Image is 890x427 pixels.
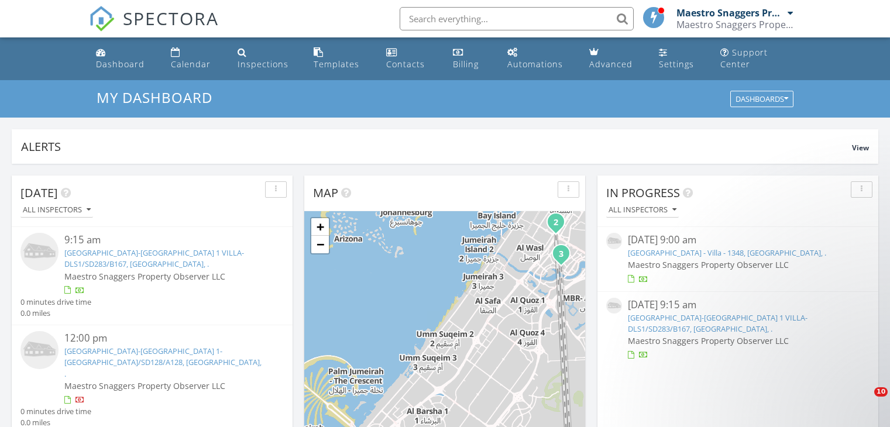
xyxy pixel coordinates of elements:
div: Maestro Snaggers Property Observer [676,19,793,30]
a: Dashboard [91,42,157,75]
div: Inspections [238,58,288,70]
a: Contacts [382,42,439,75]
iframe: Intercom live chat [850,387,878,415]
div: 0.0 miles [20,308,91,319]
button: All Inspectors [606,202,679,218]
a: Templates [309,42,372,75]
a: [DATE] 9:00 am [GEOGRAPHIC_DATA] - Villa - 1348, [GEOGRAPHIC_DATA], . Maestro Snaggers Property O... [606,233,870,285]
div: [DATE] 9:15 am [628,298,847,312]
div: Billing [453,58,479,70]
div: [DATE] 9:00 am [628,233,847,247]
a: [GEOGRAPHIC_DATA]-[GEOGRAPHIC_DATA] 1 VILLA- DLS1/SD283/B167, [GEOGRAPHIC_DATA], . [628,312,807,334]
div: 12:00 pm [64,331,262,346]
button: Dashboards [730,91,793,108]
span: Maestro Snaggers Property Observer LLC [628,335,789,346]
div: Damac Lagoons-Santorini 1- Villa DLS1/SD128/A128, Dubai, . [556,222,563,229]
a: 9:15 am [GEOGRAPHIC_DATA]-[GEOGRAPHIC_DATA] 1 VILLA- DLS1/SD283/B167, [GEOGRAPHIC_DATA], . Maestr... [20,233,284,319]
a: Automations (Basic) [503,42,575,75]
i: 2 [554,219,558,227]
a: SPECTORA [89,16,219,40]
span: SPECTORA [123,6,219,30]
span: Map [313,185,338,201]
img: house-placeholder-square-ca63347ab8c70e15b013bc22427d3df0f7f082c62ce06d78aee8ec4e70df452f.jpg [606,298,622,314]
div: 0 minutes drive time [20,297,91,308]
img: The Best Home Inspection Software - Spectora [89,6,115,32]
span: Maestro Snaggers Property Observer LLC [64,380,225,391]
a: [GEOGRAPHIC_DATA] - Villa - 1348, [GEOGRAPHIC_DATA], . [628,247,826,258]
a: Settings [654,42,706,75]
div: Templates [314,58,359,70]
span: [DATE] [20,185,58,201]
a: [GEOGRAPHIC_DATA]-[GEOGRAPHIC_DATA] 1 VILLA- DLS1/SD283/B167, [GEOGRAPHIC_DATA], . [64,247,244,269]
span: In Progress [606,185,680,201]
a: Support Center [716,42,799,75]
div: Advanced [589,58,633,70]
div: Dashboard [96,58,145,70]
a: Inspections [233,42,300,75]
a: Zoom in [311,218,329,236]
div: 9:15 am [64,233,262,247]
div: All Inspectors [609,206,676,214]
a: Calendar [166,42,223,75]
div: Support Center [720,47,768,70]
span: Maestro Snaggers Property Observer LLC [64,271,225,282]
a: [DATE] 9:15 am [GEOGRAPHIC_DATA]-[GEOGRAPHIC_DATA] 1 VILLA- DLS1/SD283/B167, [GEOGRAPHIC_DATA], .... [606,298,870,361]
span: View [852,143,869,153]
div: Calendar [171,58,211,70]
a: Zoom out [311,236,329,253]
img: house-placeholder-square-ca63347ab8c70e15b013bc22427d3df0f7f082c62ce06d78aee8ec4e70df452f.jpg [20,233,59,271]
a: [GEOGRAPHIC_DATA]-[GEOGRAPHIC_DATA] 1- [GEOGRAPHIC_DATA]/SD128/A128, [GEOGRAPHIC_DATA], . [64,346,262,378]
button: All Inspectors [20,202,93,218]
i: 3 [559,250,563,259]
div: Downtown Dubai-Imperial Avenue-Unit- 2106, Dubai, . [561,253,568,260]
input: Search everything... [400,7,634,30]
div: All Inspectors [23,206,91,214]
a: Advanced [585,42,645,75]
div: Alerts [21,139,852,154]
div: Automations [507,58,563,70]
span: My Dashboard [97,88,212,107]
div: Dashboards [736,95,788,104]
img: house-placeholder-square-ca63347ab8c70e15b013bc22427d3df0f7f082c62ce06d78aee8ec4e70df452f.jpg [20,331,59,369]
div: Contacts [386,58,425,70]
span: Maestro Snaggers Property Observer LLC [628,259,789,270]
img: house-placeholder-square-ca63347ab8c70e15b013bc22427d3df0f7f082c62ce06d78aee8ec4e70df452f.jpg [606,233,622,249]
div: Maestro Snaggers Property Observer LLC [676,7,785,19]
span: 10 [874,387,888,397]
div: 0 minutes drive time [20,406,91,417]
a: Billing [448,42,493,75]
div: Settings [659,58,694,70]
